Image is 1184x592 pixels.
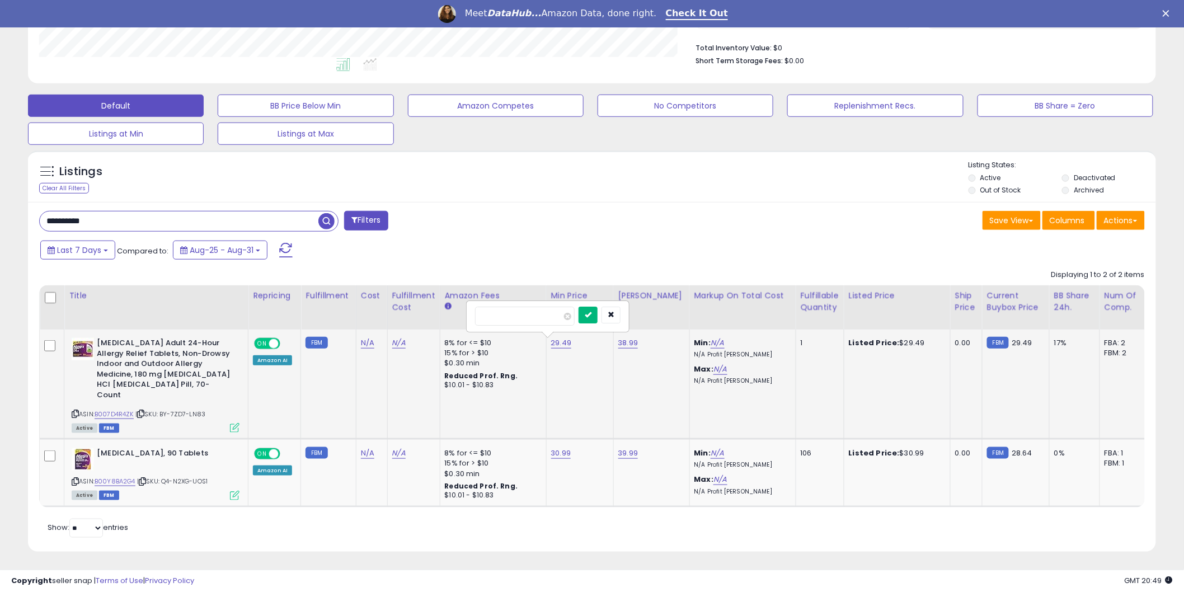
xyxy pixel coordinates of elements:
[1012,448,1032,458] span: 28.64
[787,95,963,117] button: Replenishment Recs.
[445,380,538,390] div: $10.01 - $10.83
[279,449,297,459] span: OFF
[696,40,1136,54] li: $0
[99,491,119,500] span: FBM
[696,43,772,53] b: Total Inventory Value:
[445,358,538,368] div: $0.30 min
[694,351,787,359] p: N/A Profit [PERSON_NAME]
[1163,10,1174,17] div: Close
[306,447,327,459] small: FBM
[694,290,791,302] div: Markup on Total Cost
[801,290,839,313] div: Fulfillable Quantity
[987,337,1009,349] small: FBM
[40,241,115,260] button: Last 7 Days
[551,337,572,349] a: 29.49
[1105,338,1141,348] div: FBA: 2
[598,95,773,117] button: No Competitors
[694,364,714,374] b: Max:
[445,469,538,479] div: $0.30 min
[28,123,204,145] button: Listings at Min
[711,448,724,459] a: N/A
[713,364,727,375] a: N/A
[551,448,571,459] a: 30.99
[987,290,1045,313] div: Current Buybox Price
[95,477,135,486] a: B00Y8BA2G4
[1125,575,1173,586] span: 2025-09-8 20:49 GMT
[344,211,388,231] button: Filters
[694,377,787,385] p: N/A Profit [PERSON_NAME]
[392,290,435,313] div: Fulfillment Cost
[253,355,292,365] div: Amazon AI
[72,424,97,433] span: All listings currently available for purchase on Amazon
[666,8,729,20] a: Check It Out
[1105,348,1141,358] div: FBM: 2
[137,477,208,486] span: | SKU: Q4-N2XG-UOS1
[689,285,796,330] th: The percentage added to the cost of goods (COGS) that forms the calculator for Min & Max prices.
[255,339,269,349] span: ON
[117,246,168,256] span: Compared to:
[28,95,204,117] button: Default
[1051,270,1145,280] div: Displaying 1 to 2 of 2 items
[987,447,1009,459] small: FBM
[218,95,393,117] button: BB Price Below Min
[445,458,538,468] div: 15% for > $10
[218,123,393,145] button: Listings at Max
[255,449,269,459] span: ON
[59,164,102,180] h5: Listings
[1105,458,1141,468] div: FBM: 1
[190,245,253,256] span: Aug-25 - Aug-31
[361,337,374,349] a: N/A
[145,575,194,586] a: Privacy Policy
[849,338,942,348] div: $29.49
[445,481,518,491] b: Reduced Prof. Rng.
[694,337,711,348] b: Min:
[97,338,233,403] b: [MEDICAL_DATA] Adult 24-Hour Allergy Relief Tablets, Non-Drowsy Indoor and Outdoor Allergy Medici...
[361,448,374,459] a: N/A
[980,185,1021,195] label: Out of Stock
[711,337,724,349] a: N/A
[694,488,787,496] p: N/A Profit [PERSON_NAME]
[445,371,518,380] b: Reduced Prof. Rng.
[713,474,727,485] a: N/A
[694,474,714,485] b: Max:
[1074,173,1116,182] label: Deactivated
[57,245,101,256] span: Last 7 Days
[978,95,1153,117] button: BB Share = Zero
[955,338,974,348] div: 0.00
[445,338,538,348] div: 8% for <= $10
[135,410,205,419] span: | SKU: BY-7ZD7-LN83
[72,491,97,500] span: All listings currently available for purchase on Amazon
[849,290,946,302] div: Listed Price
[445,348,538,358] div: 15% for > $10
[72,448,239,499] div: ASIN:
[392,337,406,349] a: N/A
[487,8,542,18] i: DataHub...
[801,448,835,458] div: 106
[445,290,542,302] div: Amazon Fees
[618,448,638,459] a: 39.99
[784,55,804,66] span: $0.00
[694,461,787,469] p: N/A Profit [PERSON_NAME]
[1042,211,1095,230] button: Columns
[253,466,292,476] div: Amazon AI
[72,448,94,471] img: 51BiXRNBO3L._SL40_.jpg
[72,338,94,360] img: 41rR7kwuwDL._SL40_.jpg
[279,339,297,349] span: OFF
[849,337,900,348] b: Listed Price:
[969,160,1156,171] p: Listing States:
[306,290,351,302] div: Fulfillment
[849,448,900,458] b: Listed Price:
[11,576,194,586] div: seller snap | |
[801,338,835,348] div: 1
[99,424,119,433] span: FBM
[618,290,685,302] div: [PERSON_NAME]
[97,448,233,462] b: [MEDICAL_DATA], 90 Tablets
[69,290,243,302] div: Title
[95,410,134,419] a: B007D4R4ZK
[1054,290,1095,313] div: BB Share 24h.
[438,5,456,23] img: Profile image for Georgie
[1054,448,1091,458] div: 0%
[48,522,128,533] span: Show: entries
[96,575,143,586] a: Terms of Use
[551,290,609,302] div: Min Price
